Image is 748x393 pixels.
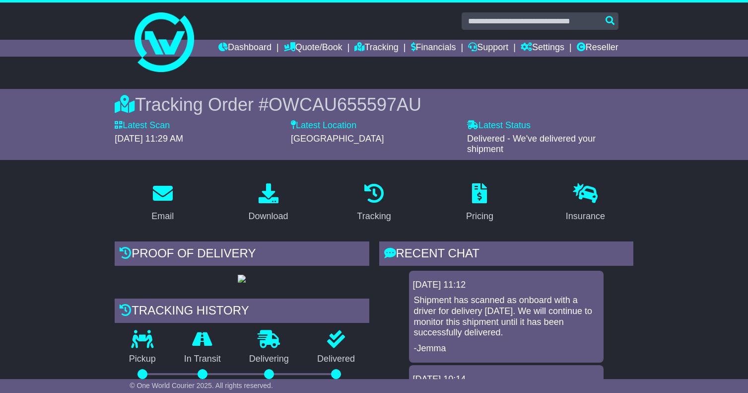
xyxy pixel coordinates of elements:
[235,354,303,365] p: Delivering
[521,40,564,57] a: Settings
[291,134,384,144] span: [GEOGRAPHIC_DATA]
[467,120,531,131] label: Latest Status
[115,94,633,115] div: Tracking Order #
[115,120,170,131] label: Latest Scan
[566,210,605,223] div: Insurance
[379,241,633,268] div: RECENT CHAT
[130,382,273,390] span: © One World Courier 2025. All rights reserved.
[468,40,508,57] a: Support
[467,134,596,155] span: Delivered - We've delivered your shipment
[303,354,369,365] p: Delivered
[115,299,369,325] div: Tracking history
[291,120,356,131] label: Latest Location
[466,210,493,223] div: Pricing
[115,241,369,268] div: Proof of Delivery
[354,40,398,57] a: Tracking
[559,180,612,227] a: Insurance
[414,343,599,354] p: -Jemma
[218,40,272,57] a: Dashboard
[460,180,500,227] a: Pricing
[170,354,235,365] p: In Transit
[414,295,599,338] p: Shipment has scanned as onboard with a driver for delivery [DATE]. We will continue to monitor th...
[145,180,180,227] a: Email
[284,40,342,57] a: Quote/Book
[242,180,295,227] a: Download
[577,40,618,57] a: Reseller
[115,134,183,144] span: [DATE] 11:29 AM
[350,180,397,227] a: Tracking
[413,280,600,291] div: [DATE] 11:12
[249,210,288,223] div: Download
[413,374,600,385] div: [DATE] 10:14
[151,210,174,223] div: Email
[238,275,246,283] img: GetPodImage
[411,40,456,57] a: Financials
[115,354,170,365] p: Pickup
[269,94,421,115] span: OWCAU655597AU
[357,210,391,223] div: Tracking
